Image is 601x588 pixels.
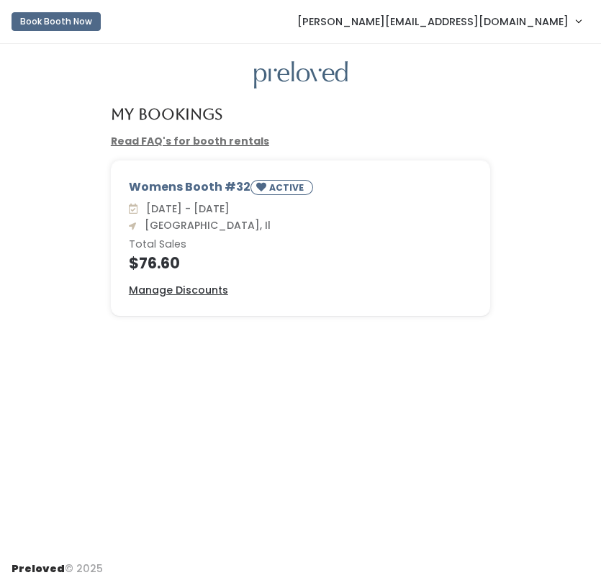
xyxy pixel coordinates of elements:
[12,550,103,576] div: © 2025
[111,106,222,122] h4: My Bookings
[12,561,65,576] span: Preloved
[140,202,230,216] span: [DATE] - [DATE]
[269,181,307,194] small: ACTIVE
[254,61,348,89] img: preloved logo
[129,283,228,298] a: Manage Discounts
[12,12,101,31] button: Book Booth Now
[129,178,472,201] div: Womens Booth #32
[12,6,101,37] a: Book Booth Now
[111,134,269,148] a: Read FAQ's for booth rentals
[283,6,595,37] a: [PERSON_NAME][EMAIL_ADDRESS][DOMAIN_NAME]
[129,283,228,297] u: Manage Discounts
[129,255,472,271] h4: $76.60
[129,239,472,250] h6: Total Sales
[297,14,569,30] span: [PERSON_NAME][EMAIL_ADDRESS][DOMAIN_NAME]
[139,218,271,232] span: [GEOGRAPHIC_DATA], Il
